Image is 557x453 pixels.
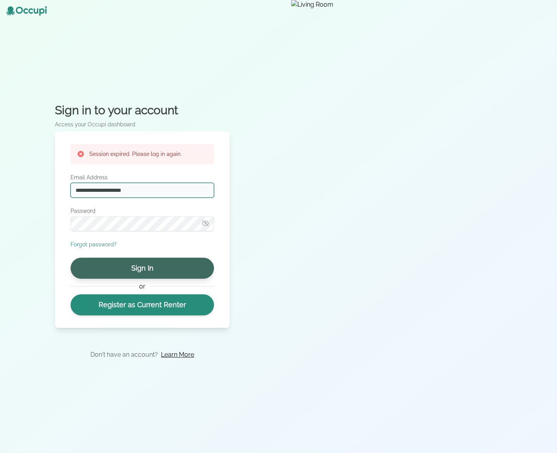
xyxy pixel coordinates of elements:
button: Sign In [71,258,214,279]
a: Learn More [161,350,194,359]
h2: Sign in to your account [55,103,230,117]
a: Register as Current Renter [71,294,214,315]
button: Forgot password? [71,241,117,248]
span: or [136,282,149,291]
label: Password [71,207,214,215]
p: Don't have an account? [90,350,158,359]
h3: Session expired. Please log in again. [89,150,182,158]
p: Access your Occupi dashboard [55,120,230,128]
label: Email Address [71,173,214,181]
